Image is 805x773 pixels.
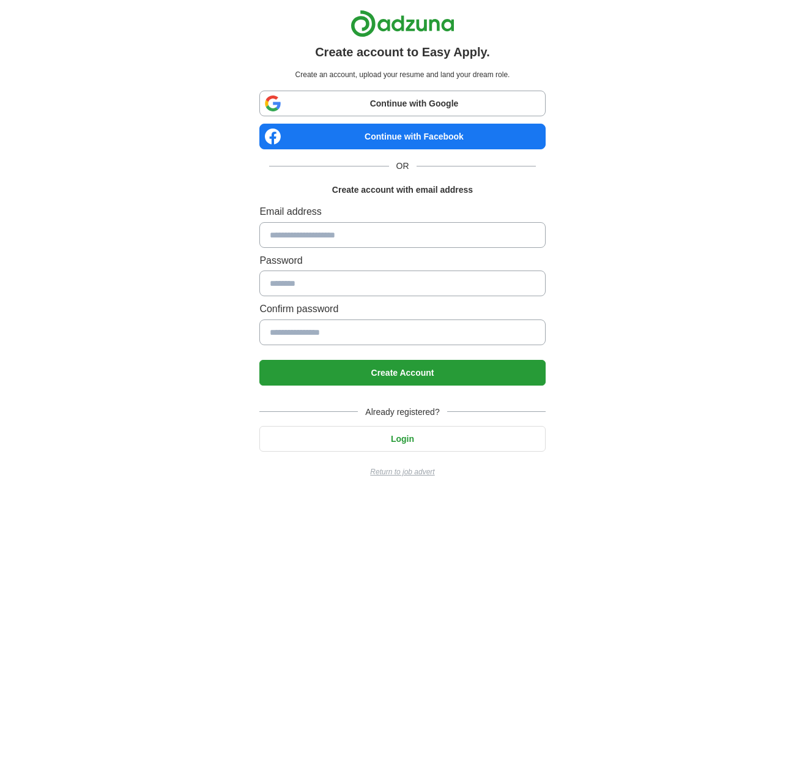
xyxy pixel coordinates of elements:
span: OR [389,159,417,173]
label: Email address [259,204,545,220]
span: Already registered? [358,405,447,419]
a: Continue with Facebook [259,124,545,149]
p: Create an account, upload your resume and land your dream role. [262,69,543,81]
label: Confirm password [259,301,545,317]
h1: Create account to Easy Apply. [315,42,490,62]
label: Password [259,253,545,269]
img: Adzuna logo [351,10,454,37]
a: Login [259,434,545,444]
a: Continue with Google [259,91,545,116]
h1: Create account with email address [332,183,473,196]
button: Login [259,426,545,452]
button: Create Account [259,360,545,386]
a: Return to job advert [259,466,545,478]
